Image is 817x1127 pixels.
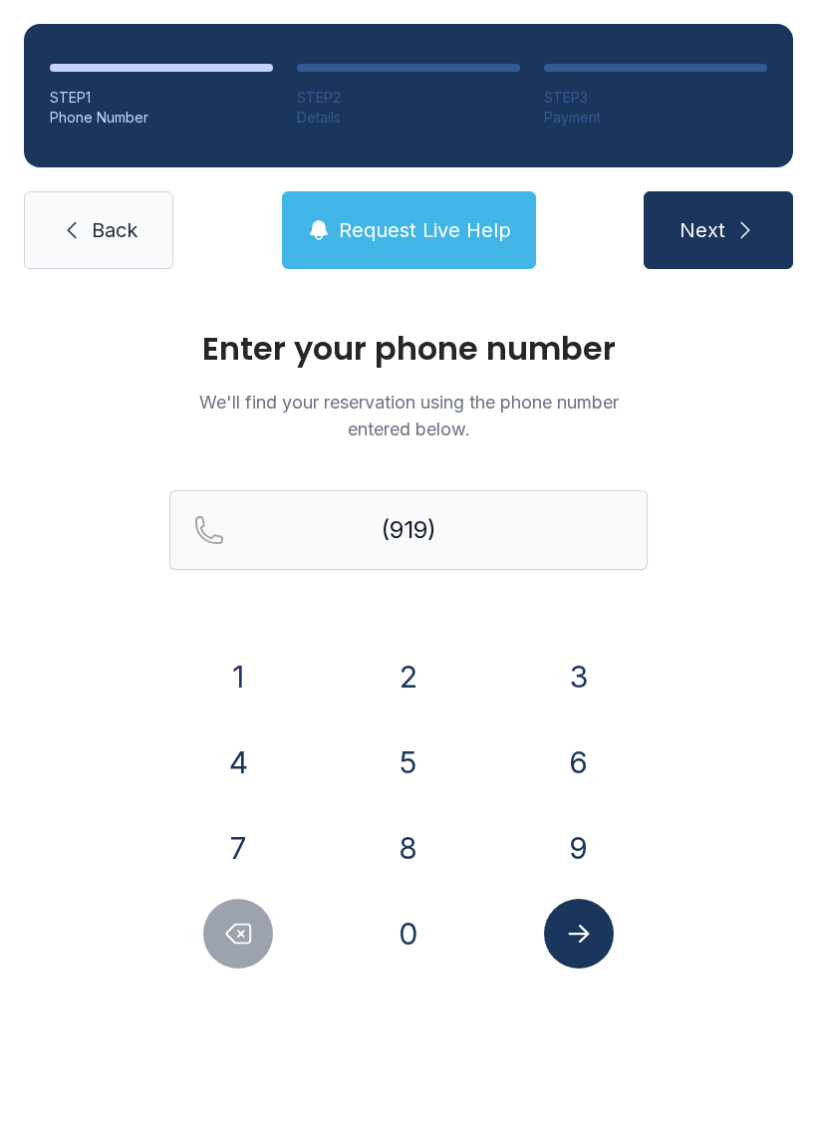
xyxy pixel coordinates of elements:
button: 9 [544,813,614,883]
button: 0 [374,899,443,969]
div: Payment [544,108,767,128]
button: 5 [374,727,443,797]
span: Back [92,216,137,244]
span: Request Live Help [339,216,511,244]
button: 2 [374,642,443,711]
button: 4 [203,727,273,797]
input: Reservation phone number [169,490,648,570]
button: Delete number [203,899,273,969]
button: Submit lookup form [544,899,614,969]
h1: Enter your phone number [169,333,648,365]
button: 7 [203,813,273,883]
span: Next [680,216,725,244]
div: Details [297,108,520,128]
div: STEP 1 [50,88,273,108]
p: We'll find your reservation using the phone number entered below. [169,389,648,442]
button: 6 [544,727,614,797]
button: 1 [203,642,273,711]
div: STEP 3 [544,88,767,108]
button: 3 [544,642,614,711]
div: STEP 2 [297,88,520,108]
div: Phone Number [50,108,273,128]
button: 8 [374,813,443,883]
